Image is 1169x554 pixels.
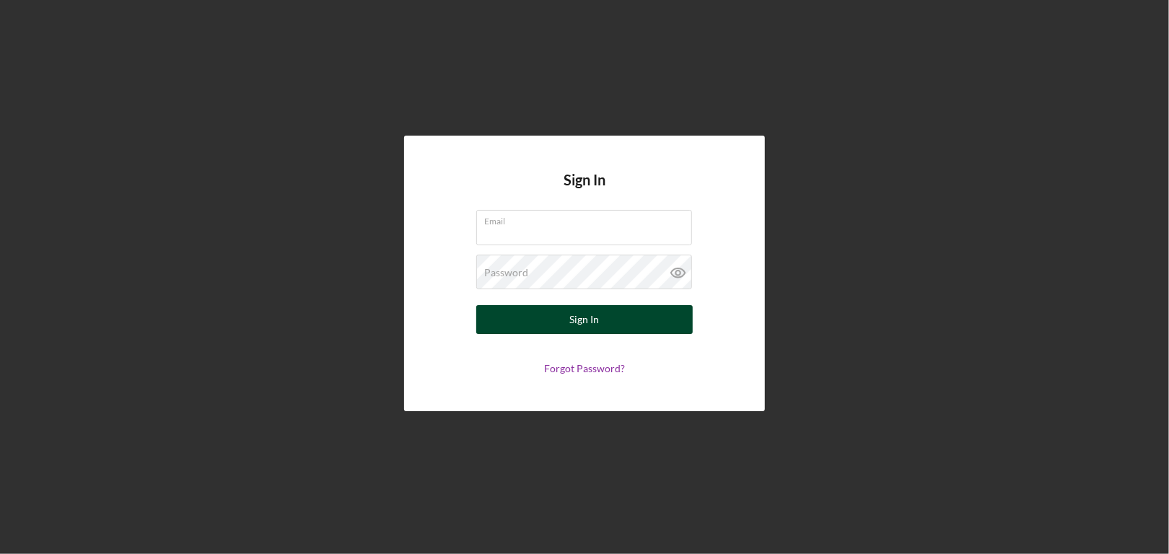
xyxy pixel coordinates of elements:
[564,172,605,210] h4: Sign In
[476,305,693,334] button: Sign In
[484,267,528,278] label: Password
[570,305,600,334] div: Sign In
[484,211,692,227] label: Email
[544,362,625,374] a: Forgot Password?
